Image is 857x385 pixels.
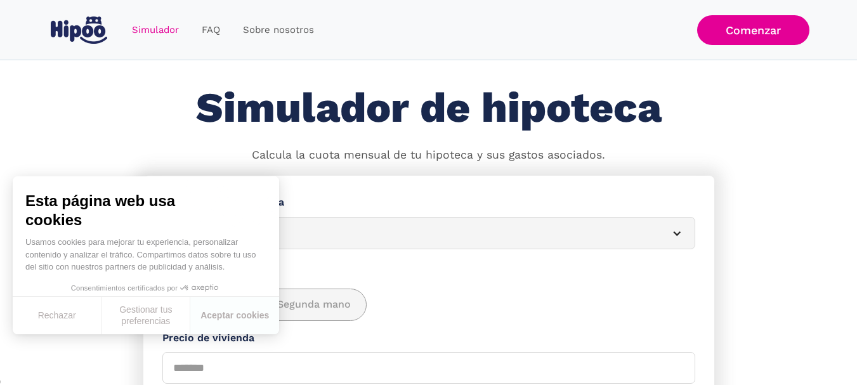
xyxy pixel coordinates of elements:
p: Calcula la cuota mensual de tu hipoteca y sus gastos asociados. [252,147,605,164]
a: Comenzar [697,15,809,45]
a: home [48,11,110,49]
article: [GEOGRAPHIC_DATA] [162,217,695,249]
a: Sobre nosotros [232,18,325,42]
label: Ubicación de la vivienda [162,195,695,211]
span: Segunda mano [277,297,351,313]
label: Tipo de vivienda [162,260,695,276]
h1: Simulador de hipoteca [196,85,662,131]
div: [GEOGRAPHIC_DATA] [173,225,654,241]
div: add_description_here [162,289,695,321]
label: Precio de vivienda [162,330,695,346]
a: Simulador [121,18,190,42]
a: FAQ [190,18,232,42]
